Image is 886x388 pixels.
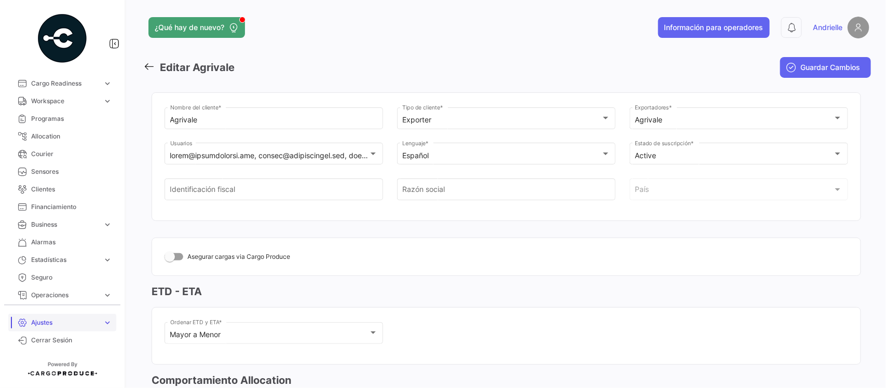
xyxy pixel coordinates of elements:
[8,181,116,198] a: Clientes
[152,373,861,387] h3: Comportamiento Allocation
[8,163,116,181] a: Sensores
[187,251,290,263] span: Asegurar cargas via Cargo Produce
[155,22,224,33] span: ¿Qué hay de nuevo?
[635,115,662,124] mat-select-trigger: Agrivale
[103,96,112,106] span: expand_more
[31,167,112,176] span: Sensores
[635,151,656,160] mat-select-trigger: Active
[160,60,235,75] h3: Editar Agrivale
[658,17,770,38] button: Información para operadores
[8,145,116,163] a: Courier
[8,269,116,286] a: Seguro
[780,57,871,78] button: Guardar Cambios
[8,110,116,128] a: Programas
[8,128,116,145] a: Allocation
[635,187,833,196] span: País
[103,318,112,327] span: expand_more
[103,290,112,300] span: expand_more
[31,132,112,141] span: Allocation
[148,17,245,38] button: ¿Qué hay de nuevo?
[103,220,112,229] span: expand_more
[36,12,88,64] img: powered-by.png
[31,238,112,247] span: Alarmas
[402,151,429,160] mat-select-trigger: Español
[170,330,221,339] mat-select-trigger: Mayor a Menor
[31,290,99,300] span: Operaciones
[848,17,869,38] img: placeholder-user.png
[31,202,112,212] span: Financiamiento
[152,284,861,299] h3: ETD - ETA
[8,233,116,251] a: Alarmas
[31,149,112,159] span: Courier
[31,220,99,229] span: Business
[31,114,112,123] span: Programas
[103,79,112,88] span: expand_more
[103,255,112,265] span: expand_more
[801,62,861,73] span: Guardar Cambios
[31,185,112,194] span: Clientes
[402,115,431,124] mat-select-trigger: Exporter
[31,318,99,327] span: Ajustes
[8,198,116,216] a: Financiamiento
[31,336,112,345] span: Cerrar Sesión
[31,255,99,265] span: Estadísticas
[31,273,112,282] span: Seguro
[813,22,842,33] span: Andrielle
[31,96,99,106] span: Workspace
[31,79,99,88] span: Cargo Readiness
